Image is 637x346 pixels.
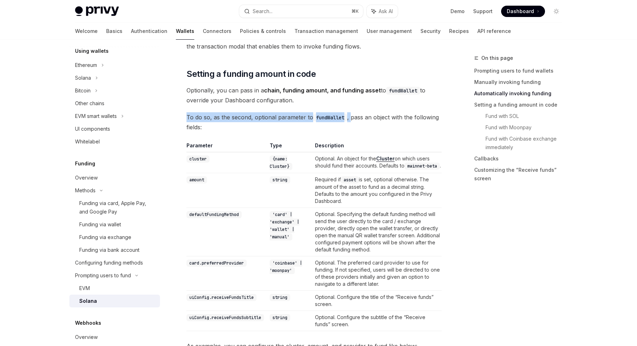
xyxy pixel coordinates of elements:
span: To do so, as the second, optional parameter to , pass an object with the following fields: [186,112,442,132]
th: Description [312,142,442,152]
div: Whitelabel [75,137,100,146]
a: Customizing the “Receive funds” screen [474,164,568,184]
div: Overview [75,174,98,182]
code: uiConfig.receiveFundsTitle [186,294,257,301]
a: Fund with Moonpay [486,122,568,133]
button: Search...⌘K [239,5,363,18]
a: Fund with Coinbase exchange immediately [486,133,568,153]
a: Transaction management [294,23,358,40]
a: Policies & controls [240,23,286,40]
code: fundWallet [313,114,347,121]
code: {name: Cluster} [270,155,292,170]
h5: Webhooks [75,319,101,327]
code: card.preferredProvider [186,260,247,267]
a: Cluster [376,155,395,162]
span: On this page [481,54,513,62]
a: Overview [69,171,160,184]
a: Overview [69,331,160,344]
div: Solana [79,297,97,305]
span: Optionally, you can pass in a to to override your Dashboard configuration. [186,85,442,105]
div: Funding via exchange [79,233,131,242]
div: Funding via wallet [79,220,121,229]
div: Ethereum [75,61,97,69]
a: Manually invoking funding [474,76,568,88]
td: Required if is set, optional otherwise. The amount of the asset to fund as a decimal string. Defa... [312,173,442,208]
button: Ask AI [367,5,398,18]
a: Funding via exchange [69,231,160,244]
a: Funding via bank account [69,244,160,256]
a: Callbacks [474,153,568,164]
h5: Using wallets [75,47,109,55]
a: Configuring funding methods [69,256,160,269]
code: fundWallet [386,87,420,95]
code: amount [186,176,207,183]
a: Funding via card, Apple Pay, and Google Pay [69,197,160,218]
a: Security [420,23,441,40]
div: Other chains [75,99,104,108]
code: uiConfig.receiveFundsSubtitle [186,314,264,321]
a: Whitelabel [69,135,160,148]
strong: chain, funding amount, and funding asset [264,87,381,94]
div: Search... [253,7,272,16]
a: Recipes [449,23,469,40]
code: string [270,294,290,301]
a: Connectors [203,23,231,40]
a: Welcome [75,23,98,40]
span: ⌘ K [351,8,359,14]
code: defaultFundingMethod [186,211,242,218]
div: Methods [75,186,96,195]
span: Dashboard [507,8,534,15]
td: Optional. Configure the subtitle of the “Receive funds” screen. [312,311,442,331]
a: Other chains [69,97,160,110]
img: light logo [75,6,119,16]
td: Optional. Configure the title of the “Receive funds” screen. [312,290,442,311]
a: Demo [451,8,465,15]
div: Overview [75,333,98,341]
code: 'card' | 'exchange' | 'wallet' | 'manual' [270,211,299,240]
code: string [270,314,290,321]
button: Toggle dark mode [551,6,562,17]
th: Parameter [186,142,267,152]
div: Solana [75,74,91,82]
a: Automatically invoking funding [474,88,568,99]
div: Funding via bank account [79,246,139,254]
code: asset [341,176,359,183]
div: Funding via card, Apple Pay, and Google Pay [79,199,156,216]
span: Setting a funding amount in code [186,68,316,80]
td: Optional. The preferred card provider to use for funding. If not specified, users will be directe... [312,256,442,290]
span: Ask AI [379,8,393,15]
a: API reference [477,23,511,40]
a: UI components [69,123,160,135]
td: Optional. An object for the on which users should fund their accounts. Defaults to . [312,152,442,173]
td: Optional. Specifying the default funding method will send the user directly to the card / exchang... [312,208,442,256]
code: cluster [186,155,210,163]
div: Prompting users to fund [75,271,131,280]
a: Setting a funding amount in code [474,99,568,110]
a: Solana [69,295,160,307]
a: Wallets [176,23,194,40]
th: Type [267,142,312,152]
code: mainnet-beta [404,163,440,170]
a: User management [367,23,412,40]
a: EVM [69,282,160,295]
code: string [270,176,290,183]
a: Basics [106,23,122,40]
div: EVM [79,284,90,293]
a: Prompting users to fund wallets [474,65,568,76]
a: Fund with SOL [486,110,568,122]
div: Configuring funding methods [75,259,143,267]
div: EVM smart wallets [75,112,117,120]
code: 'coinbase' | 'moonpay' [270,260,302,274]
div: Bitcoin [75,86,91,95]
a: Authentication [131,23,167,40]
h5: Funding [75,159,95,168]
a: Support [473,8,493,15]
a: Dashboard [501,6,545,17]
a: Funding via wallet [69,218,160,231]
div: UI components [75,125,110,133]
